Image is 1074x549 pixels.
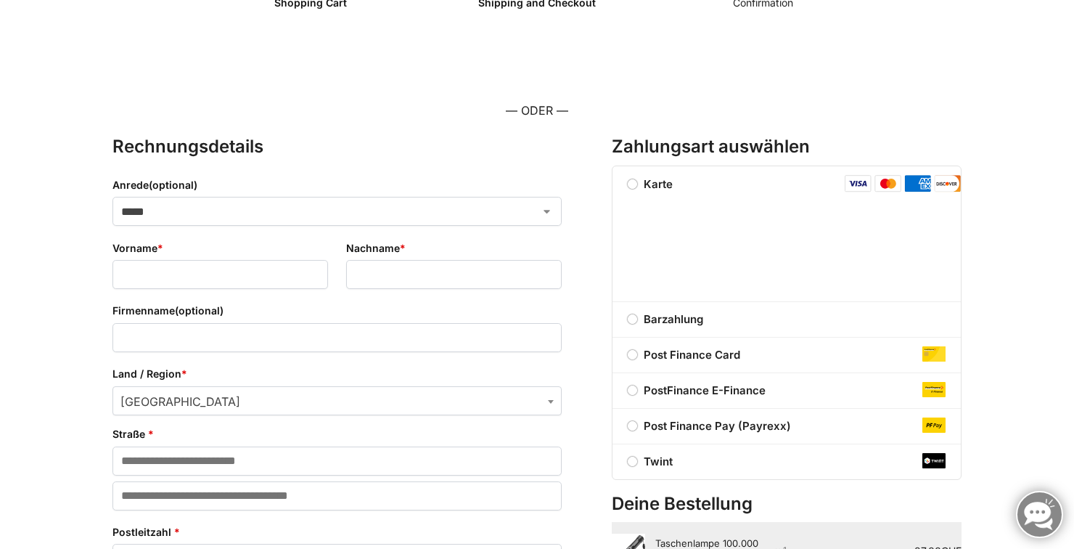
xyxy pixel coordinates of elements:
label: Vorname [112,240,328,256]
img: twint [922,453,946,468]
label: Postleitzahl [112,524,562,540]
span: (optional) [149,179,197,191]
img: post-finance-e-finance [922,382,946,397]
iframe: Sicherer Rahmen für schnelle Bezahlvorgänge [110,46,964,87]
span: (optional) [175,304,224,317]
label: Nachname [346,240,562,256]
p: — ODER — [112,102,962,121]
img: post-finance-card [922,346,946,362]
iframe: Sicherer Eingaberahmen für Zahlungen [635,200,932,280]
h3: Zahlungsart auswählen [612,134,962,160]
h3: Deine Bestellung [612,492,962,517]
label: Karte [612,177,688,191]
label: Post Finance Pay (Payrexx) [612,418,961,435]
label: Barzahlung [612,311,961,328]
label: Straße [112,426,562,442]
label: Firmenname [112,303,562,319]
img: visa [845,175,872,192]
span: Land / Region [112,386,562,415]
label: PostFinance E-Finance [612,382,961,399]
h3: Rechnungsdetails [112,134,562,160]
label: Land / Region [112,366,562,382]
img: amex [904,175,931,192]
span: Schweiz [113,387,561,416]
label: Anrede [112,177,562,193]
label: Post Finance Card [612,346,961,364]
img: discover [934,175,961,192]
img: mastercard [874,175,901,192]
img: post-finance-pay [922,418,946,433]
label: Twint [612,453,961,471]
form: Kasse [112,35,962,134]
